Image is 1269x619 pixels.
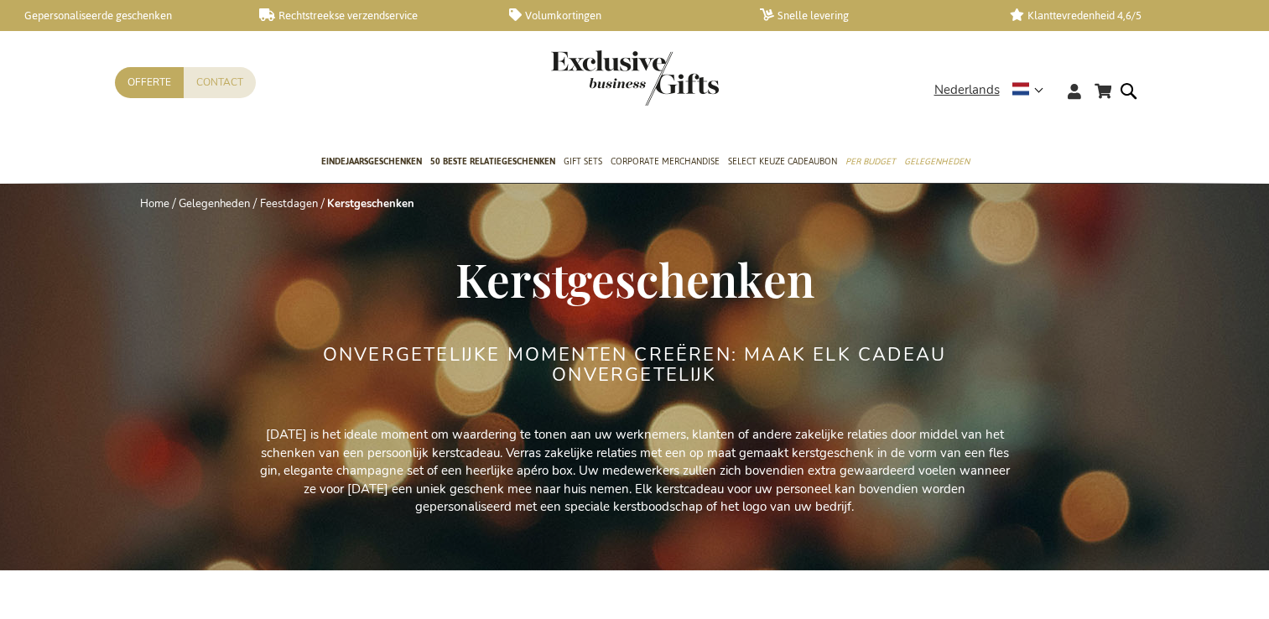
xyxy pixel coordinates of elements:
a: Feestdagen [260,196,318,211]
a: Rechtstreekse verzendservice [259,8,483,23]
a: Snelle levering [760,8,984,23]
a: Volumkortingen [509,8,733,23]
span: Eindejaarsgeschenken [321,153,422,170]
a: Gelegenheden [179,196,250,211]
h2: ONVERGETELIJKE MOMENTEN CREËREN: MAAK ELK CADEAU ONVERGETELIJK [320,345,949,385]
span: Per Budget [845,153,896,170]
a: Per Budget [845,142,896,184]
img: Exclusive Business gifts logo [551,50,719,106]
a: Gepersonaliseerde geschenken [8,8,232,23]
p: [DATE] is het ideale moment om waardering te tonen aan uw werknemers, klanten of andere zakelijke... [257,426,1012,516]
a: Klanttevredenheid 4,6/5 [1010,8,1234,23]
a: 50 beste relatiegeschenken [430,142,555,184]
a: store logo [551,50,635,106]
a: Eindejaarsgeschenken [321,142,422,184]
span: Select Keuze Cadeaubon [728,153,837,170]
a: Corporate Merchandise [611,142,720,184]
span: Gelegenheden [904,153,970,170]
span: Corporate Merchandise [611,153,720,170]
span: 50 beste relatiegeschenken [430,153,555,170]
strong: Kerstgeschenken [327,196,414,211]
a: Select Keuze Cadeaubon [728,142,837,184]
a: Home [140,196,169,211]
a: Gelegenheden [904,142,970,184]
a: Contact [184,67,256,98]
a: Gift Sets [564,142,602,184]
a: Offerte [115,67,184,98]
span: Kerstgeschenken [455,247,814,309]
span: Gift Sets [564,153,602,170]
span: Nederlands [934,81,1000,100]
